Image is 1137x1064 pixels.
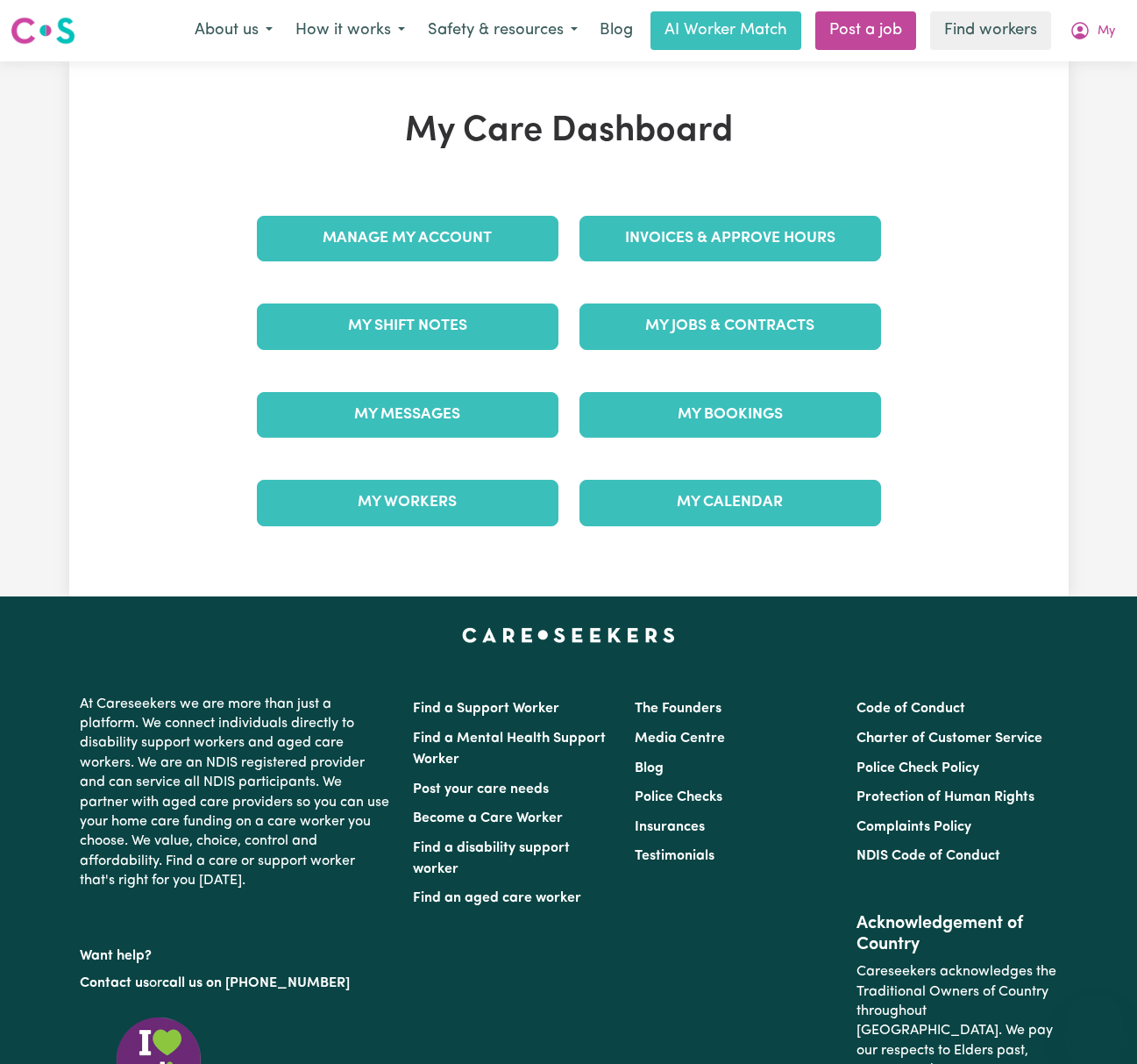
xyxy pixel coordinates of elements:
a: call us on [PHONE_NUMBER] [162,976,350,990]
a: Manage My Account [257,216,558,261]
a: My Messages [257,392,558,438]
a: Become a Care Worker [413,811,563,825]
a: AI Worker Match [650,11,801,50]
a: Police Check Policy [856,761,979,775]
h2: Acknowledgement of Country [856,913,1057,955]
a: Testimonials [635,849,714,863]
button: Safety & resources [416,12,589,49]
a: Careseekers home page [462,628,675,642]
p: or [80,967,392,1000]
a: Insurances [635,820,705,834]
a: Careseekers logo [11,11,75,51]
a: Find workers [930,11,1051,50]
p: Want help? [80,939,392,966]
button: My Account [1058,12,1126,49]
h1: My Care Dashboard [246,111,892,153]
a: Media Centre [635,732,725,746]
img: Careseekers logo [11,15,75,46]
a: Complaints Policy [856,820,971,834]
a: Blog [635,761,664,775]
span: My [1098,22,1115,41]
a: Find an aged care worker [413,891,581,905]
button: About us [183,12,284,49]
a: NDIS Code of Conduct [856,849,1000,863]
a: Invoices & Approve Hours [579,216,881,261]
p: At Careseekers we are more than just a platform. We connect individuals directly to disability su... [80,688,392,898]
a: Find a Support Worker [413,702,559,716]
iframe: Button to launch messaging window [1067,994,1123,1050]
a: My Shift Notes [257,303,558,349]
a: My Workers [257,480,558,525]
a: My Calendar [579,480,881,525]
a: Contact us [80,976,149,990]
a: Post a job [815,11,916,50]
a: Find a disability support worker [413,841,570,876]
a: My Jobs & Contracts [579,303,881,349]
a: Code of Conduct [856,702,965,716]
a: Police Checks [635,790,722,804]
a: Protection of Human Rights [856,790,1034,804]
button: How it works [284,12,416,49]
a: Post your care needs [413,782,549,796]
a: The Founders [635,702,721,716]
a: My Bookings [579,392,881,438]
a: Charter of Customer Service [856,732,1042,746]
a: Blog [589,11,643,50]
a: Find a Mental Health Support Worker [413,732,606,767]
